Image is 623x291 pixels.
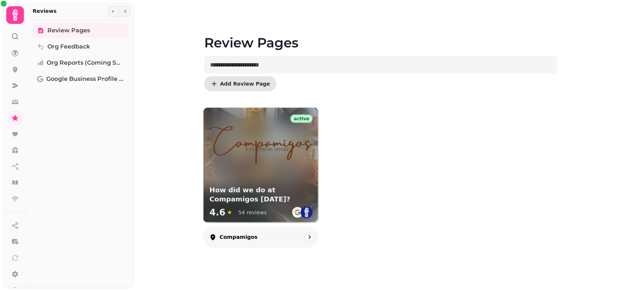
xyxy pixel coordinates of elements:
[203,107,319,248] a: CompamigosactiveHow did we do at Compamigos today?How did we do at Compamigos [DATE]?4.6★54 revie...
[300,206,313,219] img: st.png
[46,75,123,83] span: Google Business Profile (Beta)
[238,209,267,216] div: 54 reviews
[33,7,57,15] h2: Reviews
[227,208,233,217] span: ★
[47,58,123,67] span: Org Reports (coming soon)
[209,206,225,219] span: 4.6
[33,55,128,70] a: Org Reports (coming soon)
[47,42,90,51] span: Org Feedback
[47,26,90,35] span: Review Pages
[220,81,270,86] span: Add Review Page
[33,72,128,86] a: Google Business Profile (Beta)
[209,123,313,164] img: How did we do at Compamigos today?
[209,186,313,204] h3: How did we do at Compamigos [DATE]?
[204,18,557,50] h1: Review Pages
[291,115,313,123] div: active
[220,233,258,241] p: Compamigos
[306,233,313,241] svg: go to
[33,39,128,54] a: Org Feedback
[204,76,276,91] button: Add Review Page
[292,206,304,219] img: go-emblem@2x.png
[33,23,128,38] a: Review Pages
